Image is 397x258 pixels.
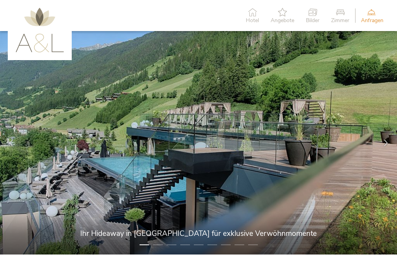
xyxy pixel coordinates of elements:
span: Angebote [271,18,294,23]
span: Hotel [246,18,259,23]
img: AMONTI & LUNARIS Wellnessresort [16,8,64,52]
span: Anfragen [361,18,383,23]
span: Zimmer [331,18,349,23]
span: Bilder [306,18,319,23]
